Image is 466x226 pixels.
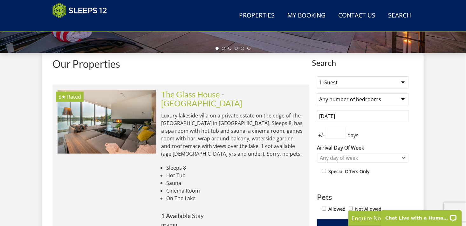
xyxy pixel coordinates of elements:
h1: Our Properties [52,58,309,69]
p: Luxury lakeside villa on a private estate on the edge of The [GEOGRAPHIC_DATA] in [GEOGRAPHIC_DAT... [161,112,304,158]
h4: 1 Available Stay [161,212,304,219]
a: The Glass House [161,89,220,99]
a: My Booking [285,9,328,23]
label: Not Allowed [355,206,381,213]
span: The Glass House has a 5 star rating under the Quality in Tourism Scheme [58,93,66,100]
a: 5★ Rated [58,90,156,153]
span: - [161,89,242,108]
li: On The Lake [166,194,304,202]
iframe: LiveChat chat widget [377,206,466,226]
a: Properties [236,9,277,23]
h3: Pets [317,193,408,201]
img: the-glasshouse-lechlade-home-holiday-accommodation-sleeps-11.original.jpg [58,90,156,153]
li: Sleeps 8 [166,164,304,172]
iframe: Customer reviews powered by Trustpilot [49,22,116,28]
li: Cinema Room [166,187,304,194]
li: Hot Tub [166,172,304,179]
a: Search [386,9,414,23]
label: Arrival Day Of Week [317,144,408,152]
div: Any day of week [318,154,401,161]
input: Arrival Date [317,110,408,122]
a: [GEOGRAPHIC_DATA] [161,98,242,108]
li: Sauna [166,179,304,187]
p: Enquire Now [352,214,447,222]
label: Special Offers Only [328,168,369,175]
img: Sleeps 12 [52,3,107,18]
span: Rated [67,93,81,100]
a: Contact Us [336,9,378,23]
label: Allowed [328,206,346,213]
span: days [346,131,360,139]
span: +/- [317,131,326,139]
div: Combobox [317,153,408,163]
span: Search [312,58,414,67]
